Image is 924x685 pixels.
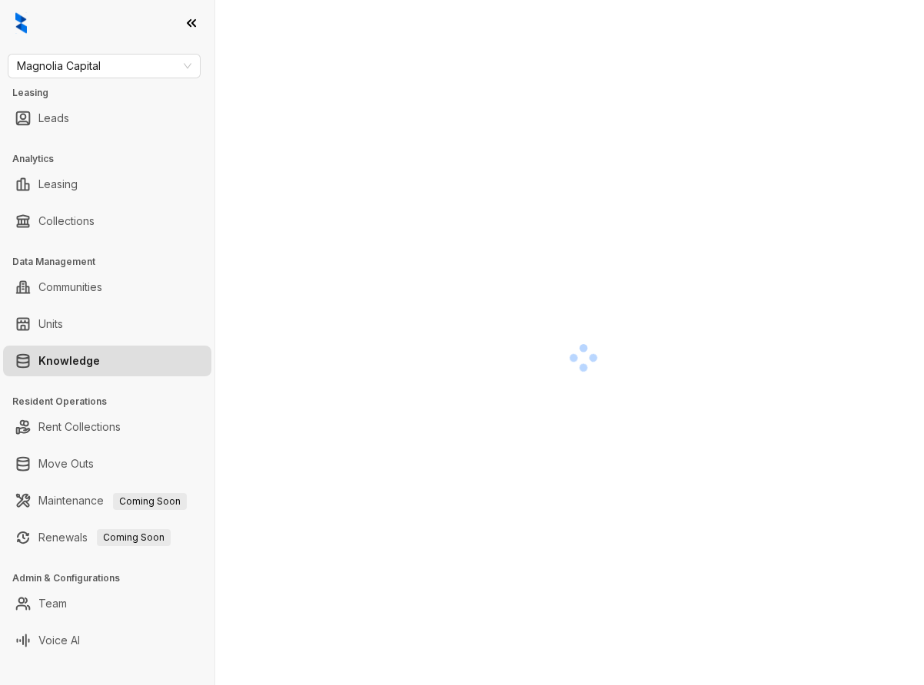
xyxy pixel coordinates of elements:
li: Leads [3,103,211,134]
a: Collections [38,206,95,237]
a: Units [38,309,63,339]
img: logo [15,12,27,34]
li: Communities [3,272,211,303]
a: RenewalsComing Soon [38,522,171,553]
li: Voice AI [3,625,211,656]
li: Team [3,588,211,619]
a: Move Outs [38,448,94,479]
h3: Data Management [12,255,214,269]
li: Renewals [3,522,211,553]
span: Coming Soon [113,493,187,510]
a: Communities [38,272,102,303]
li: Leasing [3,169,211,200]
li: Units [3,309,211,339]
li: Move Outs [3,448,211,479]
span: Magnolia Capital [17,55,191,78]
span: Coming Soon [97,529,171,546]
li: Collections [3,206,211,237]
li: Maintenance [3,485,211,516]
a: Knowledge [38,346,100,376]
a: Team [38,588,67,619]
a: Voice AI [38,625,80,656]
h3: Resident Operations [12,395,214,409]
a: Leads [38,103,69,134]
h3: Leasing [12,86,214,100]
a: Rent Collections [38,412,121,442]
li: Knowledge [3,346,211,376]
h3: Admin & Configurations [12,571,214,585]
li: Rent Collections [3,412,211,442]
h3: Analytics [12,152,214,166]
a: Leasing [38,169,78,200]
